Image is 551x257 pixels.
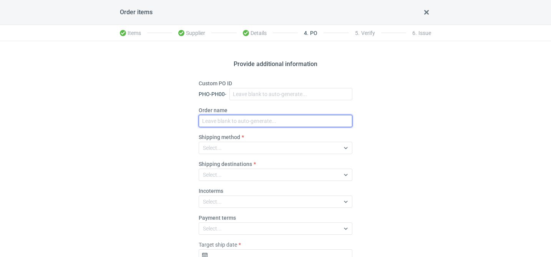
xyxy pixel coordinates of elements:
label: Order name [199,106,227,114]
div: PHO-PH00- [199,90,226,98]
div: Select... [203,144,222,152]
div: Select... [203,171,222,179]
label: Shipping method [199,133,240,141]
label: Incoterms [199,187,223,195]
h2: Provide additional information [234,60,317,69]
div: Select... [203,225,222,232]
input: Leave blank to auto-generate... [199,115,352,127]
span: 5 . [355,30,360,36]
label: Custom PO ID [199,80,232,87]
span: 6 . [412,30,417,36]
input: Leave blank to auto-generate... [229,88,352,100]
label: Target ship date [199,241,237,249]
li: Details [237,25,273,41]
li: Items [120,25,147,41]
li: Issue [406,25,431,41]
span: 4 . [304,30,309,36]
div: Select... [203,198,222,206]
label: Shipping destinations [199,160,252,168]
li: PO [298,25,324,41]
label: Payment terms [199,214,236,222]
li: Supplier [172,25,211,41]
li: Verify [349,25,381,41]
